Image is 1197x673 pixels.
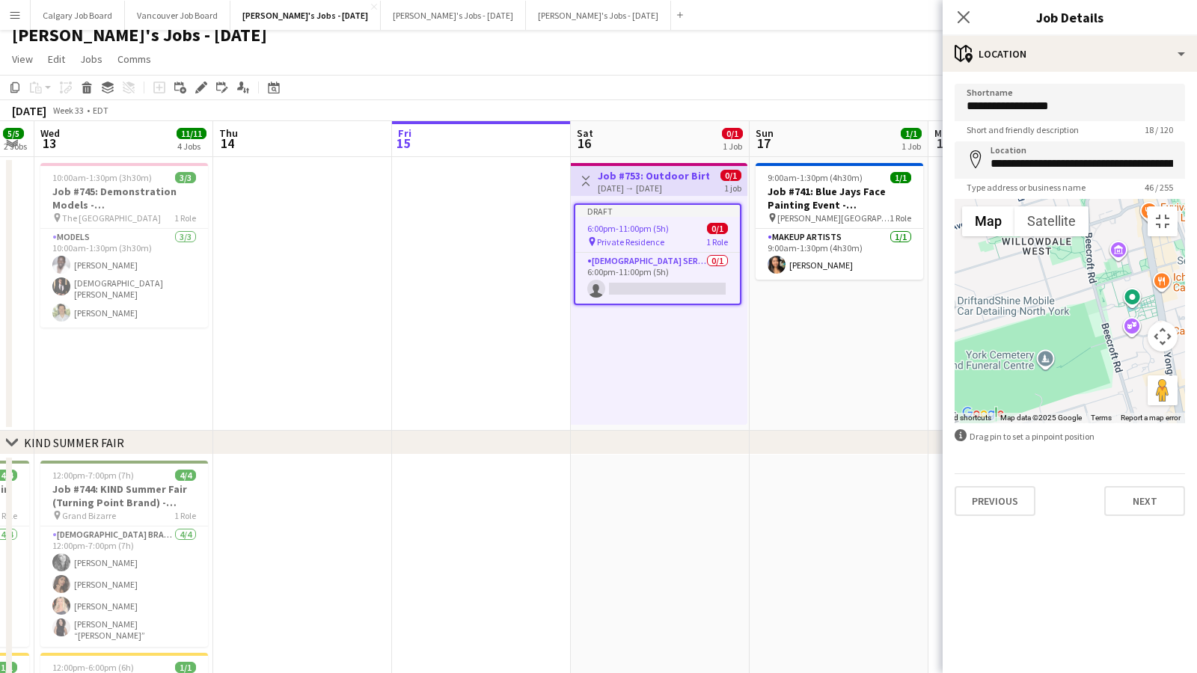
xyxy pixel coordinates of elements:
div: [DATE] → [DATE] [598,182,709,194]
span: Private Residence [597,236,664,248]
span: View [12,52,33,66]
span: 1/1 [901,128,922,139]
span: Comms [117,52,151,66]
div: KIND SUMMER FAIR [24,435,124,450]
button: Map camera controls [1148,322,1178,351]
span: Edit [48,52,65,66]
button: Previous [955,486,1035,516]
span: 18 [932,135,954,152]
div: 1 Job [723,141,742,152]
span: 11/11 [177,128,206,139]
span: 1 Role [174,510,196,521]
button: Next [1104,486,1185,516]
span: 0/1 [720,170,741,181]
h3: Job #745: Demonstration Models - [GEOGRAPHIC_DATA] [40,185,208,212]
span: Type address or business name [955,182,1097,193]
span: 17 [753,135,774,152]
app-card-role: Models3/310:00am-1:30pm (3h30m)[PERSON_NAME][DEMOGRAPHIC_DATA][PERSON_NAME][PERSON_NAME] [40,229,208,328]
span: 13 [38,135,60,152]
span: 1 Role [706,236,728,248]
span: Wed [40,126,60,140]
span: Jobs [80,52,102,66]
div: 1 job [724,181,741,194]
span: 14 [217,135,238,152]
span: Fri [398,126,411,140]
a: Report a map error [1121,414,1181,422]
div: 1 Job [901,141,921,152]
span: Thu [219,126,238,140]
span: 12:00pm-6:00pm (6h) [52,662,134,673]
app-card-role: Makeup Artists1/19:00am-1:30pm (4h30m)[PERSON_NAME] [756,229,923,280]
div: 2 Jobs [4,141,27,152]
span: 4/4 [175,470,196,481]
span: Grand Bizarre [62,510,116,521]
button: Drag Pegman onto the map to open Street View [1148,375,1178,405]
span: 1 Role [890,212,911,224]
button: Vancouver Job Board [125,1,230,30]
a: Open this area in Google Maps (opens a new window) [958,404,1008,423]
button: [PERSON_NAME]'s Jobs - [DATE] [526,1,671,30]
span: Short and friendly description [955,124,1091,135]
span: 6:00pm-11:00pm (5h) [587,223,669,234]
span: [PERSON_NAME][GEOGRAPHIC_DATA] - Gate 7 [777,212,890,224]
div: Draft [575,205,740,217]
app-card-role: [DEMOGRAPHIC_DATA] Brand Ambassadors4/412:00pm-7:00pm (7h)[PERSON_NAME][PERSON_NAME][PERSON_NAME]... [40,526,208,647]
span: 12:00pm-7:00pm (7h) [52,470,134,481]
button: [PERSON_NAME]'s Jobs - [DATE] [230,1,381,30]
span: 1/1 [890,172,911,183]
h3: Job Details [943,7,1197,27]
div: [DATE] [12,103,46,118]
span: 0/1 [707,223,728,234]
a: View [6,49,39,69]
app-job-card: 10:00am-1:30pm (3h30m)3/3Job #745: Demonstration Models - [GEOGRAPHIC_DATA] The [GEOGRAPHIC_DATA]... [40,163,208,328]
app-job-card: Draft6:00pm-11:00pm (5h)0/1 Private Residence1 Role[DEMOGRAPHIC_DATA] Servers0/16:00pm-11:00pm (5h) [574,203,741,305]
a: Terms [1091,414,1112,422]
span: 1/1 [175,662,196,673]
span: 15 [396,135,411,152]
span: 18 / 120 [1133,124,1185,135]
button: Keyboard shortcuts [927,413,991,423]
h1: [PERSON_NAME]'s Jobs - [DATE] [12,24,267,46]
span: 16 [575,135,593,152]
app-job-card: 12:00pm-7:00pm (7h)4/4Job #744: KIND Summer Fair (Turning Point Brand) - [GEOGRAPHIC_DATA] Grand ... [40,461,208,647]
div: Location [943,36,1197,72]
h3: Job #753: Outdoor Birthday Celebration - [PERSON_NAME] [598,169,709,182]
span: The [GEOGRAPHIC_DATA] [62,212,161,224]
button: [PERSON_NAME]'s Jobs - [DATE] [381,1,526,30]
span: Sat [577,126,593,140]
button: Show satellite imagery [1014,206,1089,236]
button: Calgary Job Board [31,1,125,30]
span: Mon [934,126,954,140]
div: 4 Jobs [177,141,206,152]
span: 5/5 [3,128,24,139]
span: Map data ©2025 Google [1000,414,1082,422]
h3: Job #741: Blue Jays Face Painting Event - [GEOGRAPHIC_DATA] [756,185,923,212]
a: Edit [42,49,71,69]
app-job-card: 9:00am-1:30pm (4h30m)1/1Job #741: Blue Jays Face Painting Event - [GEOGRAPHIC_DATA] [PERSON_NAME]... [756,163,923,280]
div: Drag pin to set a pinpoint position [955,429,1185,443]
span: Sun [756,126,774,140]
button: Show street map [962,206,1014,236]
button: Toggle fullscreen view [1148,206,1178,236]
img: Google [958,404,1008,423]
div: EDT [93,105,108,116]
a: Comms [111,49,157,69]
span: 9:00am-1:30pm (4h30m) [768,172,863,183]
h3: Job #744: KIND Summer Fair (Turning Point Brand) - [GEOGRAPHIC_DATA] [40,482,208,509]
span: 10:00am-1:30pm (3h30m) [52,172,152,183]
app-card-role: [DEMOGRAPHIC_DATA] Servers0/16:00pm-11:00pm (5h) [575,253,740,304]
span: 0/1 [722,128,743,139]
span: 3/3 [175,172,196,183]
span: Week 33 [49,105,87,116]
span: 46 / 255 [1133,182,1185,193]
a: Jobs [74,49,108,69]
span: 1 Role [174,212,196,224]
